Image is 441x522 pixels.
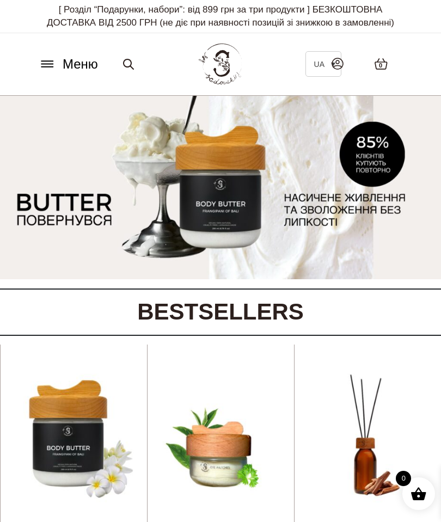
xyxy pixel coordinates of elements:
[295,366,437,508] img: Аромадифузор MONACO [ром, дерево, мускус, амаретто]
[363,47,399,81] a: 0
[379,61,382,70] span: 0
[396,471,411,486] span: 0
[63,54,98,74] span: Меню
[314,60,324,69] span: UA
[199,44,242,84] img: BY SADOVSKIY
[35,54,101,75] button: Меню
[1,366,143,508] img: Баттер для тіла FRANGIPANI OF BALI
[148,366,290,508] img: Патчі під очі з DYNALIFT, EYELISS та екстрактом петрушки
[305,51,341,77] a: UA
